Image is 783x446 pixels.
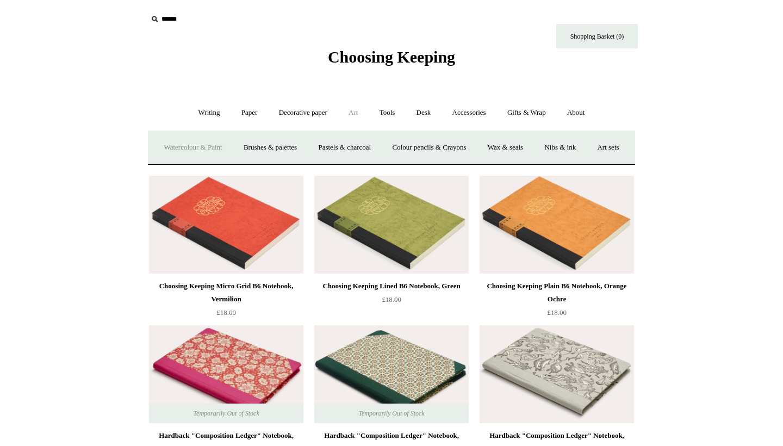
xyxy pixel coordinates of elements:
a: Desk [407,98,441,127]
a: Choosing Keeping Micro Grid B6 Notebook, Vermilion £18.00 [149,280,303,324]
img: Hardback "Composition Ledger" Notebook, Floral Tile [314,325,469,423]
img: Choosing Keeping Plain B6 Notebook, Orange Ochre [480,176,634,274]
img: Choosing Keeping Lined B6 Notebook, Green [314,176,469,274]
a: Accessories [443,98,496,127]
a: Colour pencils & Crayons [382,133,476,162]
a: Gifts & Wrap [498,98,556,127]
span: £18.00 [382,295,401,303]
a: Choosing Keeping Plain B6 Notebook, Orange Ochre £18.00 [480,280,634,324]
div: Choosing Keeping Plain B6 Notebook, Orange Ochre [482,280,631,306]
a: Choosing Keeping [328,57,455,64]
a: Brushes & palettes [234,133,307,162]
a: Choosing Keeping Micro Grid B6 Notebook, Vermilion Choosing Keeping Micro Grid B6 Notebook, Vermi... [149,176,303,274]
a: Hardback "Composition Ledger" Notebook, Floral Tile Hardback "Composition Ledger" Notebook, Flora... [314,325,469,423]
a: About [557,98,595,127]
div: Choosing Keeping Lined B6 Notebook, Green [317,280,466,293]
a: Watercolour & Paint [154,133,232,162]
span: Temporarily Out of Stock [182,404,270,423]
span: £18.00 [216,308,236,317]
a: Writing [189,98,230,127]
span: Choosing Keeping [328,48,455,66]
span: £18.00 [547,308,567,317]
a: Choosing Keeping Lined B6 Notebook, Green £18.00 [314,280,469,324]
a: Nibs & ink [535,133,586,162]
span: Temporarily Out of Stock [347,404,435,423]
img: Hardback "Composition Ledger" Notebook, Zodiac [480,325,634,423]
div: Choosing Keeping Micro Grid B6 Notebook, Vermilion [152,280,301,306]
a: Choosing Keeping Plain B6 Notebook, Orange Ochre Choosing Keeping Plain B6 Notebook, Orange Ochre [480,176,634,274]
a: Art [339,98,368,127]
img: Hardback "Composition Ledger" Notebook, Post-War Floral [149,325,303,423]
a: Paper [232,98,268,127]
a: Hardback "Composition Ledger" Notebook, Zodiac Hardback "Composition Ledger" Notebook, Zodiac [480,325,634,423]
a: Pastels & charcoal [308,133,381,162]
a: Shopping Basket (0) [556,24,638,48]
a: Art sets [587,133,629,162]
a: Tools [370,98,405,127]
a: Decorative paper [269,98,337,127]
a: Choosing Keeping Lined B6 Notebook, Green Choosing Keeping Lined B6 Notebook, Green [314,176,469,274]
img: Choosing Keeping Micro Grid B6 Notebook, Vermilion [149,176,303,274]
a: Wax & seals [478,133,533,162]
a: Hardback "Composition Ledger" Notebook, Post-War Floral Hardback "Composition Ledger" Notebook, P... [149,325,303,423]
